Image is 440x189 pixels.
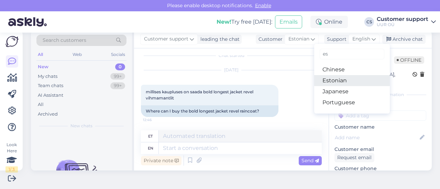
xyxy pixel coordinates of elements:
[334,110,426,121] input: Add a tag
[70,123,92,129] span: New chats
[324,36,346,43] div: Support
[314,64,390,75] a: Chinese
[36,50,44,59] div: All
[38,63,48,70] div: New
[38,101,44,108] div: All
[38,73,57,80] div: My chats
[217,18,272,26] div: Try free [DATE]:
[310,16,348,28] div: Online
[253,2,273,9] span: Enable
[43,37,86,44] span: Search customers
[314,97,390,108] a: Portuguese
[141,156,181,165] div: Private note
[335,134,418,141] input: Add name
[141,52,322,59] div: Chat started
[217,19,231,25] b: New!
[38,92,63,99] div: AI Assistant
[148,142,153,154] div: en
[5,36,19,47] img: Askly Logo
[110,82,125,89] div: 99+
[71,50,83,59] div: Web
[314,75,390,86] a: Estonian
[38,82,63,89] div: Team chats
[5,166,18,173] div: 1 / 3
[141,67,322,73] div: [DATE]
[377,22,428,27] div: UUR OÜ
[143,117,169,122] span: 12:46
[334,165,426,172] p: Customer phone
[364,17,374,27] div: CS
[256,36,283,43] div: Customer
[110,50,126,59] div: Socials
[334,123,426,131] p: Customer name
[382,35,426,44] div: Archive chat
[144,35,188,43] span: Customer support
[352,35,370,43] span: English
[146,89,254,101] span: millises kaupluses on saada bold longest jacket revel vihmamantlit
[38,111,58,118] div: Archived
[148,130,153,142] div: et
[334,146,426,153] p: Customer email
[301,157,319,164] span: Send
[377,16,436,27] a: Customer supportUUR OÜ
[110,73,125,80] div: 99+
[141,105,278,117] div: Where can I buy the bold longest jacket revel raincoat?
[115,63,125,70] div: 0
[314,86,390,97] a: Japanese
[320,49,384,59] input: Type to filter...
[5,142,18,173] div: Look Here
[288,35,309,43] span: Estonian
[198,36,240,43] div: leading the chat
[394,56,424,64] span: Offline
[275,15,302,28] button: Emails
[377,16,428,22] div: Customer support
[334,153,374,162] div: Request email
